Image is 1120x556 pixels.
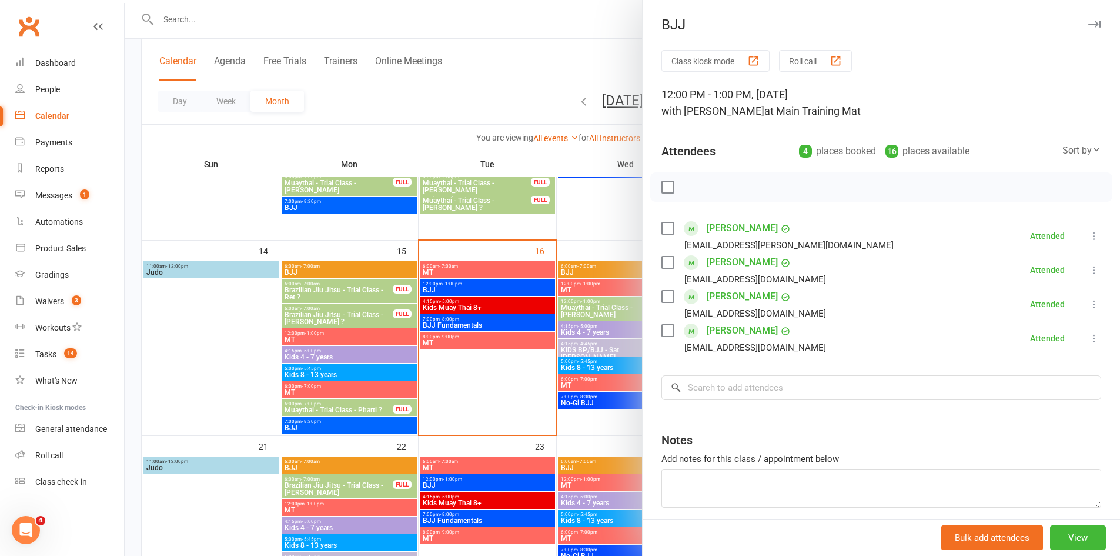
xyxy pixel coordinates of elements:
[12,516,40,544] iframe: Intercom live chat
[35,451,63,460] div: Roll call
[885,143,969,159] div: places available
[707,253,778,272] a: [PERSON_NAME]
[1062,143,1101,158] div: Sort by
[35,244,86,253] div: Product Sales
[15,416,124,442] a: General attendance kiosk mode
[15,182,124,209] a: Messages 1
[684,306,826,321] div: [EMAIL_ADDRESS][DOMAIN_NAME]
[661,432,693,448] div: Notes
[707,287,778,306] a: [PERSON_NAME]
[64,348,77,358] span: 14
[661,50,770,72] button: Class kiosk mode
[707,321,778,340] a: [PERSON_NAME]
[1030,232,1065,240] div: Attended
[885,145,898,158] div: 16
[661,86,1101,119] div: 12:00 PM - 1:00 PM, [DATE]
[15,341,124,368] a: Tasks 14
[1050,525,1106,550] button: View
[799,145,812,158] div: 4
[15,235,124,262] a: Product Sales
[35,323,71,332] div: Workouts
[779,50,852,72] button: Roll call
[35,297,64,306] div: Waivers
[941,525,1043,550] button: Bulk add attendees
[643,16,1120,33] div: BJJ
[15,442,124,469] a: Roll call
[14,12,44,41] a: Clubworx
[684,272,826,287] div: [EMAIL_ADDRESS][DOMAIN_NAME]
[15,315,124,341] a: Workouts
[35,191,72,200] div: Messages
[15,76,124,103] a: People
[684,238,894,253] div: [EMAIL_ADDRESS][PERSON_NAME][DOMAIN_NAME]
[15,209,124,235] a: Automations
[684,340,826,355] div: [EMAIL_ADDRESS][DOMAIN_NAME]
[764,105,861,117] span: at Main Training Mat
[15,469,124,495] a: Class kiosk mode
[35,349,56,359] div: Tasks
[15,262,124,288] a: Gradings
[661,105,764,117] span: with [PERSON_NAME]
[15,103,124,129] a: Calendar
[35,477,87,487] div: Class check-in
[36,516,45,525] span: 4
[661,143,716,159] div: Attendees
[661,452,1101,466] div: Add notes for this class / appointment below
[799,143,876,159] div: places booked
[35,270,69,279] div: Gradings
[15,129,124,156] a: Payments
[35,138,72,147] div: Payments
[15,156,124,182] a: Reports
[15,288,124,315] a: Waivers 3
[661,375,1101,400] input: Search to add attendees
[15,368,124,394] a: What's New
[35,424,107,434] div: General attendance
[1030,300,1065,308] div: Attended
[35,58,76,68] div: Dashboard
[35,376,78,385] div: What's New
[35,217,83,227] div: Automations
[35,164,64,174] div: Reports
[35,85,60,94] div: People
[80,189,89,199] span: 1
[15,50,124,76] a: Dashboard
[72,295,81,305] span: 3
[1030,266,1065,274] div: Attended
[35,111,69,121] div: Calendar
[1030,334,1065,342] div: Attended
[707,219,778,238] a: [PERSON_NAME]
